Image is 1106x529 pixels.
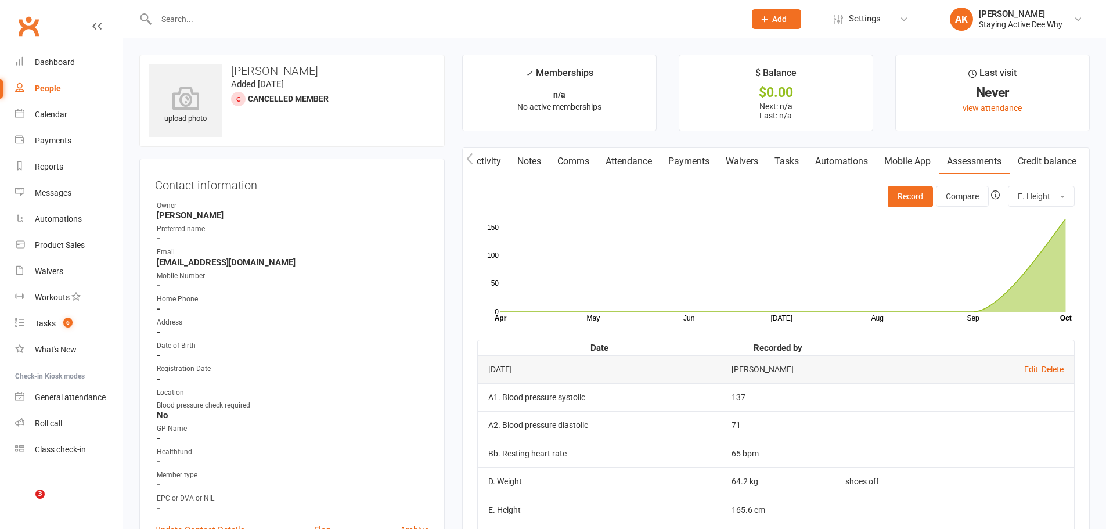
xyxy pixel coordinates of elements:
[35,419,62,428] div: Roll call
[721,340,835,355] th: Recorded by
[157,433,429,444] strong: -
[231,79,284,89] time: Added [DATE]
[936,186,989,207] button: Compare
[35,84,61,93] div: People
[35,110,67,119] div: Calendar
[15,206,123,232] a: Automations
[478,411,722,439] td: A2. Blood pressure diastolic
[849,6,881,32] span: Settings
[157,400,429,411] div: Blood pressure check required
[157,327,429,337] strong: -
[525,66,593,87] div: Memberships
[549,148,597,175] a: Comms
[149,87,222,125] div: upload photo
[478,340,722,355] th: Date
[157,503,429,514] strong: -
[157,210,429,221] strong: [PERSON_NAME]
[15,437,123,463] a: Class kiosk mode
[35,319,56,328] div: Tasks
[963,103,1022,113] a: view attendance
[157,340,429,351] div: Date of Birth
[950,8,973,31] div: AK
[835,467,1074,495] td: shoes off
[979,9,1062,19] div: [PERSON_NAME]
[157,280,429,291] strong: -
[979,19,1062,30] div: Staying Active Dee Why
[157,224,429,235] div: Preferred name
[15,258,123,285] a: Waivers
[690,102,862,120] p: Next: n/a Last: n/a
[1008,186,1075,207] button: E. Height
[157,271,429,282] div: Mobile Number
[157,200,429,211] div: Owner
[15,49,123,75] a: Dashboard
[968,66,1017,87] div: Last visit
[35,162,63,171] div: Reports
[157,317,429,328] div: Address
[153,11,737,27] input: Search...
[35,188,71,197] div: Messages
[155,174,429,192] h3: Contact information
[35,214,82,224] div: Automations
[463,148,509,175] a: Activity
[157,456,429,467] strong: -
[157,294,429,305] div: Home Phone
[517,102,601,111] span: No active memberships
[15,384,123,411] a: General attendance kiosk mode
[157,233,429,244] strong: -
[157,387,429,398] div: Location
[721,467,835,495] td: 64.2 kg
[157,350,429,361] strong: -
[157,364,429,375] div: Registration Date
[766,148,807,175] a: Tasks
[248,94,329,103] span: Cancelled member
[876,148,939,175] a: Mobile App
[15,311,123,337] a: Tasks 6
[15,232,123,258] a: Product Sales
[1018,192,1050,201] span: E. Height
[525,68,533,79] i: ✓
[35,136,71,145] div: Payments
[1042,365,1064,374] a: Delete
[15,128,123,154] a: Payments
[157,470,429,481] div: Member type
[35,445,86,454] div: Class check-in
[888,186,933,207] button: Record
[15,337,123,363] a: What's New
[157,493,429,504] div: EPC or DVA or NIL
[478,440,722,467] td: Bb. Resting heart rate
[478,467,722,495] td: D. Weight
[721,355,835,383] td: [PERSON_NAME]
[35,345,77,354] div: What's New
[721,411,835,439] td: 71
[35,267,63,276] div: Waivers
[807,148,876,175] a: Automations
[35,293,70,302] div: Workouts
[721,496,835,524] td: 165.6 cm
[15,154,123,180] a: Reports
[157,423,429,434] div: GP Name
[157,257,429,268] strong: [EMAIL_ADDRESS][DOMAIN_NAME]
[35,57,75,67] div: Dashboard
[939,148,1010,175] a: Assessments
[721,440,835,467] td: 65 bpm
[157,247,429,258] div: Email
[35,393,106,402] div: General attendance
[478,383,722,411] td: A1. Blood pressure systolic
[12,490,39,517] iframe: Intercom live chat
[553,90,565,99] strong: n/a
[149,64,435,77] h3: [PERSON_NAME]
[597,148,660,175] a: Attendance
[15,75,123,102] a: People
[478,496,722,524] td: E. Height
[157,410,429,420] strong: No
[63,318,73,328] span: 6
[488,365,711,374] div: [DATE]
[15,102,123,128] a: Calendar
[721,383,835,411] td: 137
[718,148,766,175] a: Waivers
[35,240,85,250] div: Product Sales
[15,180,123,206] a: Messages
[15,411,123,437] a: Roll call
[14,12,43,41] a: Clubworx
